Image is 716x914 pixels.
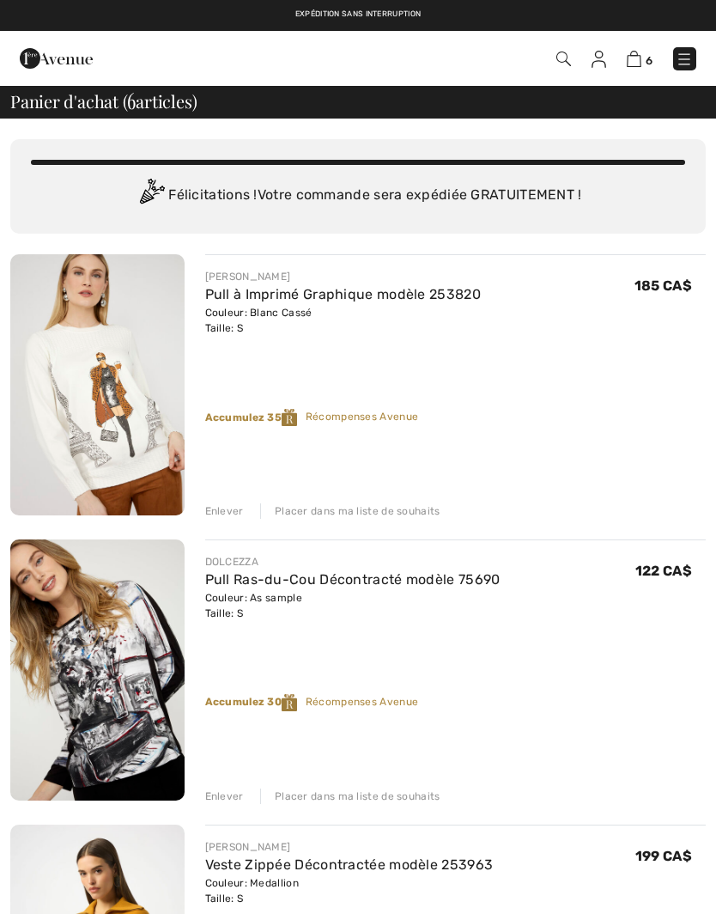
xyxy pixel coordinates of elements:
div: Couleur: As sample Taille: S [205,590,501,621]
strong: Accumulez 30 [205,696,306,708]
span: 185 CA$ [634,277,692,294]
div: [PERSON_NAME] [205,839,494,855]
a: Pull à Imprimé Graphique modèle 253820 [205,286,481,302]
div: Couleur: Medallion Taille: S [205,875,494,906]
div: [PERSON_NAME] [205,269,481,284]
div: Enlever [205,503,244,519]
img: Reward-Logo.svg [282,694,297,711]
div: Enlever [205,789,244,804]
img: Reward-Logo.svg [282,409,297,426]
div: Récompenses Avenue [205,409,707,426]
img: Pull à Imprimé Graphique modèle 253820 [10,254,185,515]
img: Pull Ras-du-Cou Décontracté modèle 75690 [10,539,185,801]
strong: Accumulez 35 [205,411,306,423]
div: Placer dans ma liste de souhaits [260,789,440,804]
div: DOLCEZZA [205,554,501,570]
img: Congratulation2.svg [134,179,168,213]
img: Recherche [556,52,571,66]
img: Mes infos [592,51,606,68]
a: 6 [627,48,652,69]
span: 6 [127,88,136,111]
div: Placer dans ma liste de souhaits [260,503,440,519]
span: 199 CA$ [635,848,692,864]
img: 1ère Avenue [20,41,93,76]
a: Pull Ras-du-Cou Décontracté modèle 75690 [205,571,501,588]
span: 6 [646,54,652,67]
span: Panier d'achat ( articles) [10,93,197,110]
a: 1ère Avenue [20,49,93,65]
img: Menu [676,51,693,68]
a: Veste Zippée Décontractée modèle 253963 [205,856,494,873]
div: Couleur: Blanc Cassé Taille: S [205,305,481,336]
span: 122 CA$ [635,563,692,579]
img: Panier d'achat [627,51,641,67]
div: Félicitations ! Votre commande sera expédiée GRATUITEMENT ! [31,179,685,213]
div: Récompenses Avenue [205,694,707,711]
